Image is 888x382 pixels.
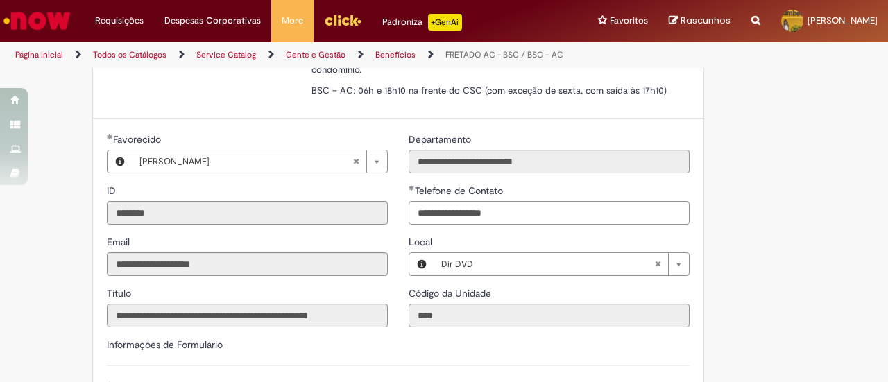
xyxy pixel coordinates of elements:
[133,150,387,173] a: [PERSON_NAME]Limpar campo Favorecido
[107,184,119,197] span: Somente leitura - ID
[107,236,133,248] span: Somente leitura - Email
[409,253,434,275] button: Local, Visualizar este registro Dir DVD
[345,150,366,173] abbr: Limpar campo Favorecido
[107,235,133,249] label: Somente leitura - Email
[409,150,690,173] input: Departamento
[113,133,164,146] span: Necessários - Favorecido
[375,49,416,60] a: Benefícios
[164,14,261,28] span: Despesas Corporativas
[324,10,361,31] img: click_logo_yellow_360x200.png
[428,14,462,31] p: +GenAi
[647,253,668,275] abbr: Limpar campo Local
[10,42,581,68] ul: Trilhas de página
[445,49,563,60] a: FRETADO AC - BSC / BSC – AC
[681,14,731,27] span: Rascunhos
[409,286,494,300] label: Somente leitura - Código da Unidade
[409,201,690,225] input: Telefone de Contato
[1,7,73,35] img: ServiceNow
[15,49,63,60] a: Página inicial
[409,236,435,248] span: Local
[107,184,119,198] label: Somente leitura - ID
[610,14,648,28] span: Favoritos
[107,304,388,327] input: Título
[196,49,256,60] a: Service Catalog
[107,201,388,225] input: ID
[107,252,388,276] input: Email
[93,49,166,60] a: Todos os Catálogos
[808,15,878,26] span: [PERSON_NAME]
[107,134,113,139] span: Obrigatório Preenchido
[95,14,144,28] span: Requisições
[434,253,689,275] a: Dir DVDLimpar campo Local
[409,132,474,146] label: Somente leitura - Departamento
[441,253,654,275] span: Dir DVD
[415,184,506,197] span: Telefone de Contato
[409,304,690,327] input: Código da Unidade
[286,49,345,60] a: Gente e Gestão
[282,14,303,28] span: More
[382,14,462,31] div: Padroniza
[139,150,352,173] span: [PERSON_NAME]
[669,15,731,28] a: Rascunhos
[107,338,223,351] label: Informações de Formulário
[107,286,134,300] label: Somente leitura - Título
[311,50,637,76] span: AC – BSC: 07h e 17h35 na [GEOGRAPHIC_DATA][PERSON_NAME], ao lado do condomínio.
[108,150,133,173] button: Favorecido, Visualizar este registro Camila Lopes De Souza
[311,85,667,96] span: BSC – AC: 06h e 18h10 na frente do CSC (com exceção de sexta, com saída às 17h10)
[409,185,415,191] span: Obrigatório Preenchido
